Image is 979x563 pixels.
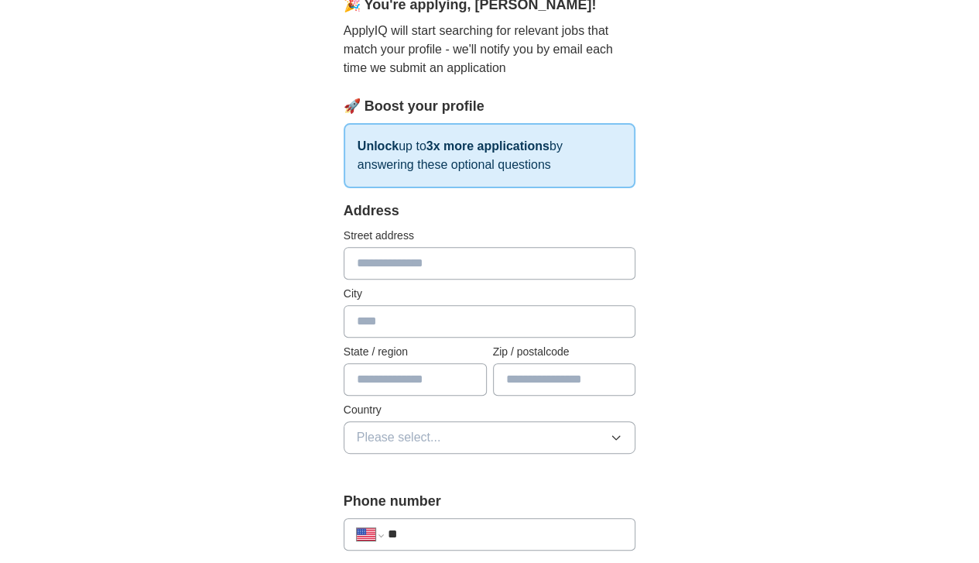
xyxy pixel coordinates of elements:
label: Zip / postalcode [493,344,636,360]
strong: 3x more applications [426,139,549,153]
label: Street address [344,228,636,244]
label: State / region [344,344,487,360]
label: Country [344,402,636,418]
div: 🚀 Boost your profile [344,96,636,117]
strong: Unlock [358,139,399,153]
div: Address [344,201,636,221]
p: up to by answering these optional questions [344,123,636,188]
p: ApplyIQ will start searching for relevant jobs that match your profile - we'll notify you by emai... [344,22,636,77]
label: Phone number [344,491,636,512]
button: Please select... [344,421,636,454]
label: City [344,286,636,302]
span: Please select... [357,428,441,447]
